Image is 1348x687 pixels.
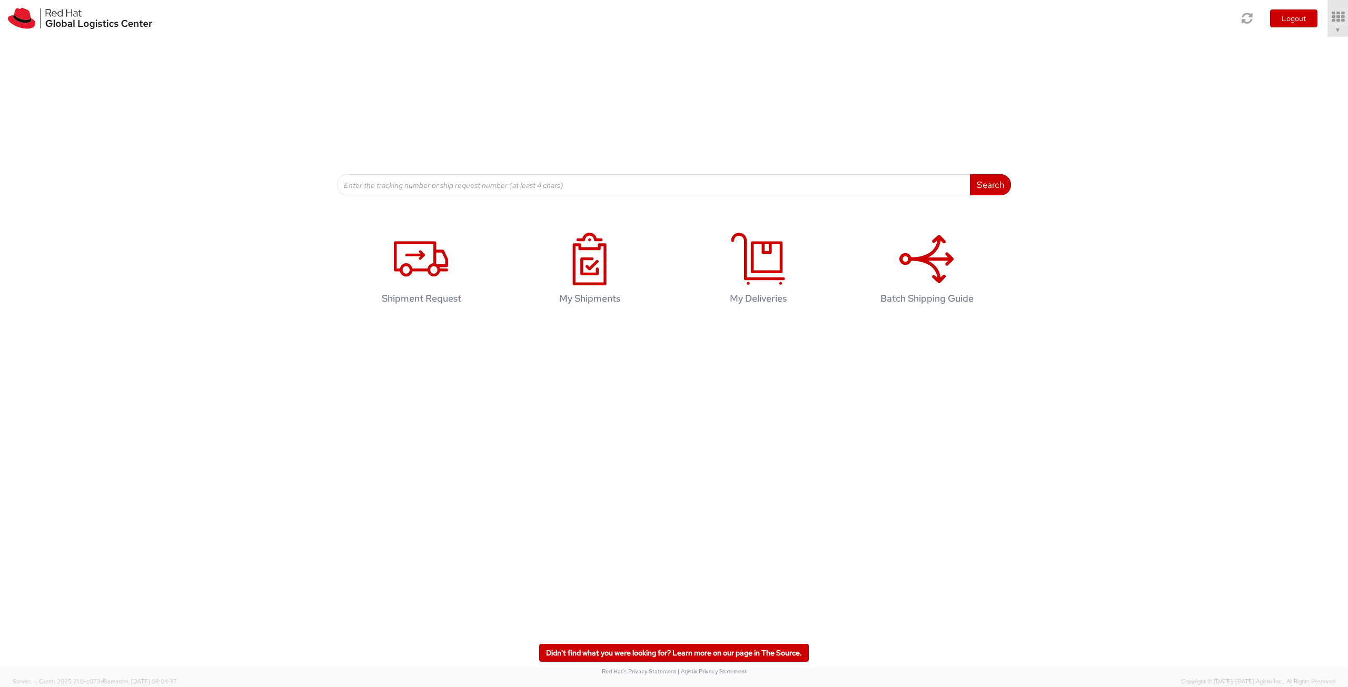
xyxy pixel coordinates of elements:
[848,222,1006,320] a: Batch Shipping Guide
[539,644,809,662] a: Didn't find what you were looking for? Learn more on our page in The Source.
[690,293,826,304] h4: My Deliveries
[337,174,970,195] input: Enter the tracking number or ship request number (at least 4 chars)
[970,174,1011,195] button: Search
[342,222,500,320] a: Shipment Request
[111,678,177,685] span: master, [DATE] 08:04:37
[511,222,669,320] a: My Shipments
[1270,9,1317,27] button: Logout
[522,293,658,304] h4: My Shipments
[13,678,37,685] span: Server: -
[1335,26,1341,34] span: ▼
[679,222,837,320] a: My Deliveries
[39,678,177,685] span: Client: 2025.21.0-c073d8a
[353,293,489,304] h4: Shipment Request
[1181,678,1335,686] span: Copyright © [DATE]-[DATE] Agistix Inc., All Rights Reserved
[602,668,676,675] a: Red Hat's Privacy Statement
[8,8,152,29] img: rh-logistics-00dfa346123c4ec078e1.svg
[859,293,995,304] h4: Batch Shipping Guide
[678,668,747,675] a: | Agistix Privacy Statement
[36,678,37,685] span: ,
